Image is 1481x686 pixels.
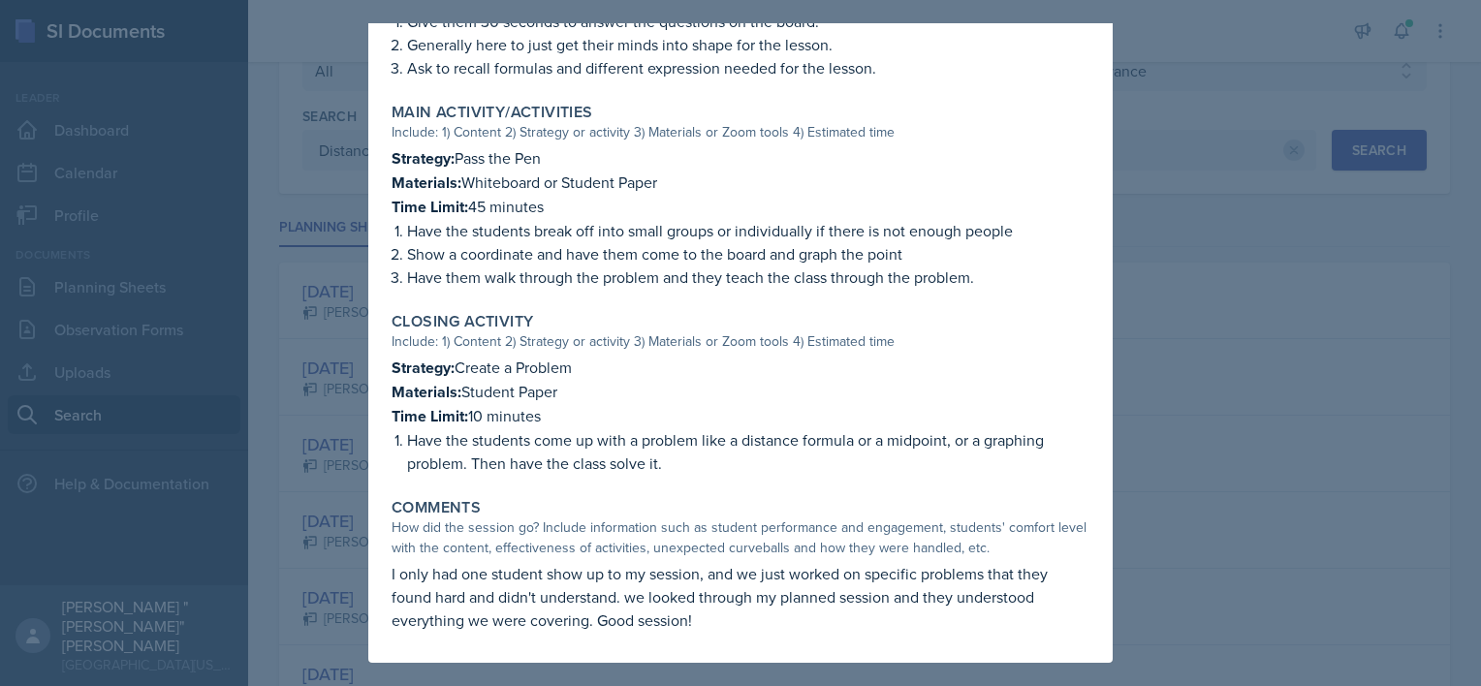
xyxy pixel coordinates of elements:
[392,147,455,170] strong: Strategy:
[392,146,1089,171] p: Pass the Pen
[407,219,1089,242] p: Have the students break off into small groups or individually if there is not enough people
[392,498,481,517] label: Comments
[392,517,1089,558] div: How did the session go? Include information such as student performance and engagement, students'...
[392,196,468,218] strong: Time Limit:
[392,171,461,194] strong: Materials:
[392,357,455,379] strong: Strategy:
[392,195,1089,219] p: 45 minutes
[407,428,1089,475] p: Have the students come up with a problem like a distance formula or a midpoint, or a graphing pro...
[392,312,533,331] label: Closing Activity
[392,103,593,122] label: Main Activity/Activities
[392,405,468,427] strong: Time Limit:
[407,56,1089,79] p: Ask to recall formulas and different expression needed for the lesson.
[407,265,1089,289] p: Have them walk through the problem and they teach the class through the problem.
[392,171,1089,195] p: Whiteboard or Student Paper
[392,562,1089,632] p: I only had one student show up to my session, and we just worked on specific problems that they f...
[392,404,1089,428] p: 10 minutes
[392,380,1089,404] p: Student Paper
[392,331,1089,352] div: Include: 1) Content 2) Strategy or activity 3) Materials or Zoom tools 4) Estimated time
[407,33,1089,56] p: Generally here to just get their minds into shape for the lesson.
[407,242,1089,265] p: Show a coordinate and have them come to the board and graph the point
[392,381,461,403] strong: Materials:
[392,122,1089,142] div: Include: 1) Content 2) Strategy or activity 3) Materials or Zoom tools 4) Estimated time
[392,356,1089,380] p: Create a Problem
